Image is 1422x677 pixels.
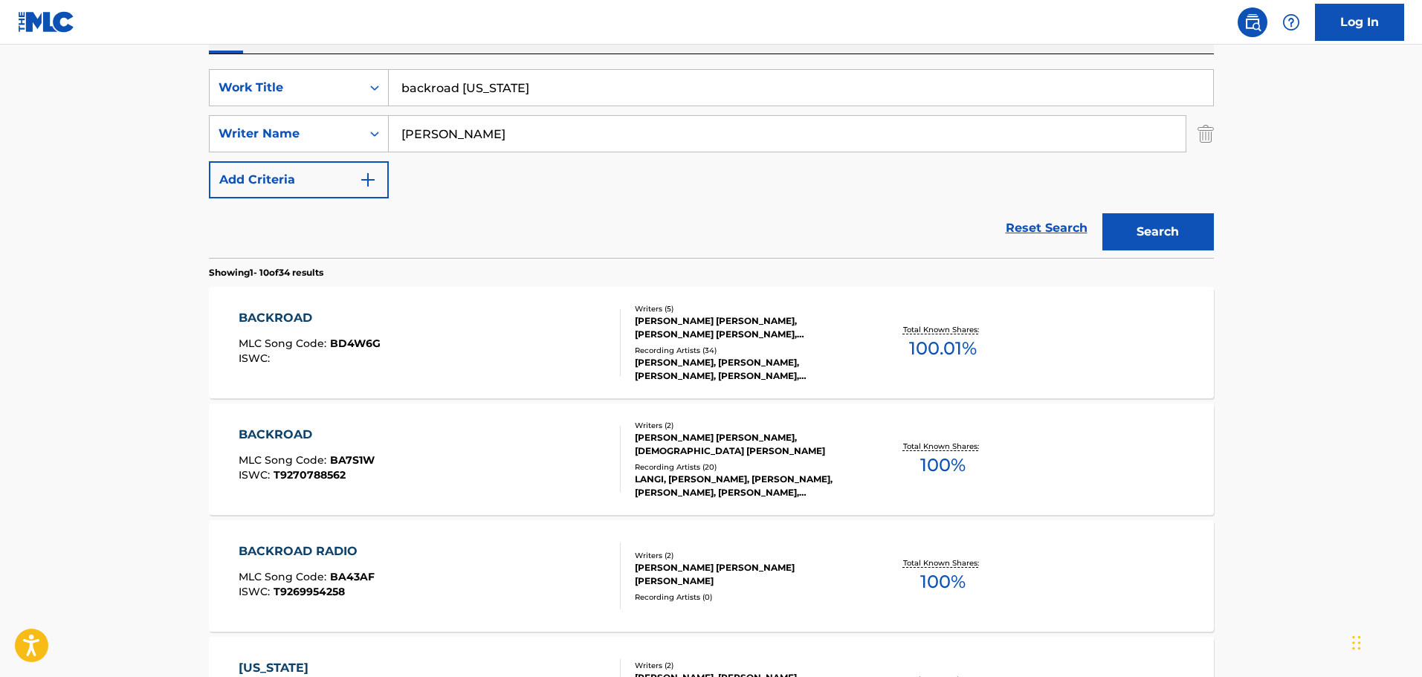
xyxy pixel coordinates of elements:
span: ISWC : [239,468,274,482]
div: Writers ( 2 ) [635,550,859,561]
div: Recording Artists ( 20 ) [635,461,859,473]
img: MLC Logo [18,11,75,33]
div: Writer Name [219,125,352,143]
div: Recording Artists ( 0 ) [635,592,859,603]
div: Drag [1352,621,1361,665]
span: MLC Song Code : [239,570,330,583]
span: BA7S1W [330,453,375,467]
img: Delete Criterion [1198,115,1214,152]
p: Total Known Shares: [903,324,983,335]
button: Search [1102,213,1214,250]
span: MLC Song Code : [239,453,330,467]
p: Total Known Shares: [903,557,983,569]
span: ISWC : [239,585,274,598]
span: MLC Song Code : [239,337,330,350]
div: Recording Artists ( 34 ) [635,345,859,356]
img: search [1244,13,1261,31]
a: Public Search [1238,7,1267,37]
div: BACKROAD RADIO [239,542,375,560]
div: LANGI, [PERSON_NAME], [PERSON_NAME], [PERSON_NAME], [PERSON_NAME], [PERSON_NAME] [635,473,859,499]
form: Search Form [209,69,1214,258]
span: 100 % [920,569,966,595]
span: T9270788562 [274,468,346,482]
div: Help [1276,7,1306,37]
div: [PERSON_NAME], [PERSON_NAME], [PERSON_NAME], [PERSON_NAME], [PERSON_NAME] [635,356,859,383]
img: 9d2ae6d4665cec9f34b9.svg [359,171,377,189]
a: BACKROADMLC Song Code:BA7S1WISWC:T9270788562Writers (2)[PERSON_NAME] [PERSON_NAME], [DEMOGRAPHIC_... [209,404,1214,515]
div: [US_STATE] [239,659,378,677]
div: Writers ( 2 ) [635,420,859,431]
div: BACKROAD [239,309,381,327]
span: T9269954258 [274,585,345,598]
span: ISWC : [239,352,274,365]
div: Writers ( 2 ) [635,660,859,671]
img: help [1282,13,1300,31]
span: BA43AF [330,570,375,583]
a: BACKROADMLC Song Code:BD4W6GISWC:Writers (5)[PERSON_NAME] [PERSON_NAME], [PERSON_NAME] [PERSON_NA... [209,287,1214,398]
span: 100 % [920,452,966,479]
p: Showing 1 - 10 of 34 results [209,266,323,279]
div: BACKROAD [239,426,375,444]
div: [PERSON_NAME] [PERSON_NAME], [DEMOGRAPHIC_DATA] [PERSON_NAME] [635,431,859,458]
div: Work Title [219,79,352,97]
span: 100.01 % [909,335,977,362]
a: Log In [1315,4,1404,41]
iframe: Chat Widget [1348,606,1422,677]
div: [PERSON_NAME] [PERSON_NAME], [PERSON_NAME] [PERSON_NAME], [PERSON_NAME], [PERSON_NAME] [PERSON_NA... [635,314,859,341]
span: BD4W6G [330,337,381,350]
button: Add Criteria [209,161,389,198]
div: [PERSON_NAME] [PERSON_NAME] [PERSON_NAME] [635,561,859,588]
a: BACKROAD RADIOMLC Song Code:BA43AFISWC:T9269954258Writers (2)[PERSON_NAME] [PERSON_NAME] [PERSON_... [209,520,1214,632]
a: Reset Search [998,212,1095,244]
div: Writers ( 5 ) [635,303,859,314]
p: Total Known Shares: [903,441,983,452]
